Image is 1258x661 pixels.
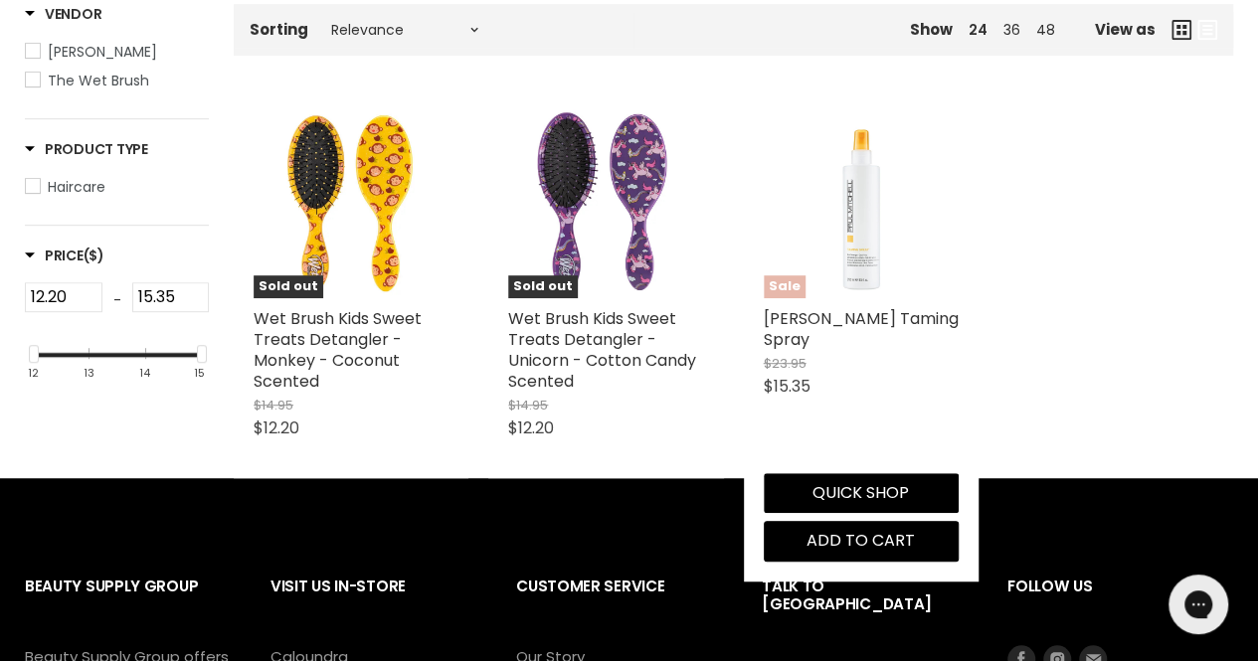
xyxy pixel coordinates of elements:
[910,19,953,40] span: Show
[764,103,959,298] img: Paul Mitchell Taming Spray
[84,366,94,379] div: 13
[270,562,476,644] h2: Visit Us In-Store
[508,416,554,439] span: $12.20
[254,103,449,298] a: Wet Brush Kids Sweet Treats Detangler - Monkey - Coconut ScentedSold out
[25,41,209,63] a: Paul Mitchell
[139,366,150,379] div: 14
[1003,20,1020,40] a: 36
[25,246,104,265] h3: Price($)
[764,275,806,298] span: Sale
[254,416,299,439] span: $12.20
[25,139,148,159] h3: Product Type
[1036,20,1055,40] a: 48
[1159,568,1238,641] iframe: Gorgias live chat messenger
[25,70,209,91] a: The Wet Brush
[508,307,696,393] a: Wet Brush Kids Sweet Treats Detangler - Unicorn - Cotton Candy Scented
[25,246,104,265] span: Price
[25,176,209,198] a: Haircare
[25,562,231,644] h2: Beauty Supply Group
[1095,21,1156,38] span: View as
[48,42,157,62] span: [PERSON_NAME]
[516,562,722,644] h2: Customer Service
[254,396,293,414] span: $14.95
[764,307,959,351] a: [PERSON_NAME] Taming Spray
[28,366,39,379] div: 12
[254,307,422,393] a: Wet Brush Kids Sweet Treats Detangler - Monkey - Coconut Scented
[254,275,323,298] span: Sold out
[508,396,548,414] span: $14.95
[764,375,810,398] span: $15.35
[254,103,449,298] img: Wet Brush Kids Sweet Treats Detangler - Monkey - Coconut Scented
[807,529,915,552] span: Add to cart
[25,4,101,24] h3: Vendor
[48,71,149,90] span: The Wet Brush
[84,246,104,265] span: ($)
[508,275,578,298] span: Sold out
[764,103,959,298] a: Paul Mitchell Taming SpraySale
[764,521,959,561] button: Add to cart
[508,103,703,298] a: Wet Brush Kids Sweet Treats Detangler - Unicorn - Cotton Candy ScentedSold out
[194,366,205,379] div: 15
[102,282,132,318] div: -
[969,20,988,40] a: 24
[132,282,210,312] input: Max Price
[508,103,703,298] img: Wet Brush Kids Sweet Treats Detangler - Unicorn - Cotton Candy Scented
[764,354,807,373] span: $23.95
[250,21,308,38] label: Sorting
[764,473,959,513] button: Quick shop
[48,177,105,197] span: Haircare
[25,282,102,312] input: Min Price
[1007,562,1233,644] h2: Follow us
